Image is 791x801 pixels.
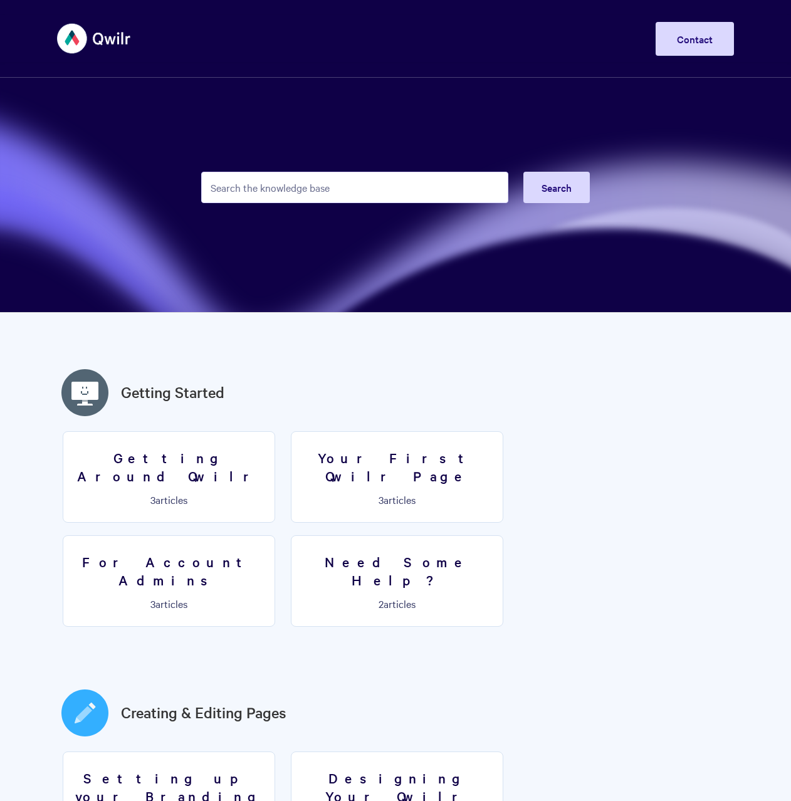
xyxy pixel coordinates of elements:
[299,449,495,484] h3: Your First Qwilr Page
[63,535,275,627] a: For Account Admins 3articles
[71,553,267,589] h3: For Account Admins
[63,431,275,523] a: Getting Around Qwilr 3articles
[71,449,267,484] h3: Getting Around Qwilr
[299,553,495,589] h3: Need Some Help?
[299,494,495,505] p: articles
[656,22,734,56] a: Contact
[299,598,495,609] p: articles
[121,701,286,724] a: Creating & Editing Pages
[523,172,590,203] button: Search
[57,15,132,62] img: Qwilr Help Center
[201,172,508,203] input: Search the knowledge base
[121,381,224,404] a: Getting Started
[379,493,384,506] span: 3
[150,493,155,506] span: 3
[150,597,155,610] span: 3
[291,431,503,523] a: Your First Qwilr Page 3articles
[291,535,503,627] a: Need Some Help? 2articles
[542,181,572,194] span: Search
[71,598,267,609] p: articles
[71,494,267,505] p: articles
[379,597,384,610] span: 2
